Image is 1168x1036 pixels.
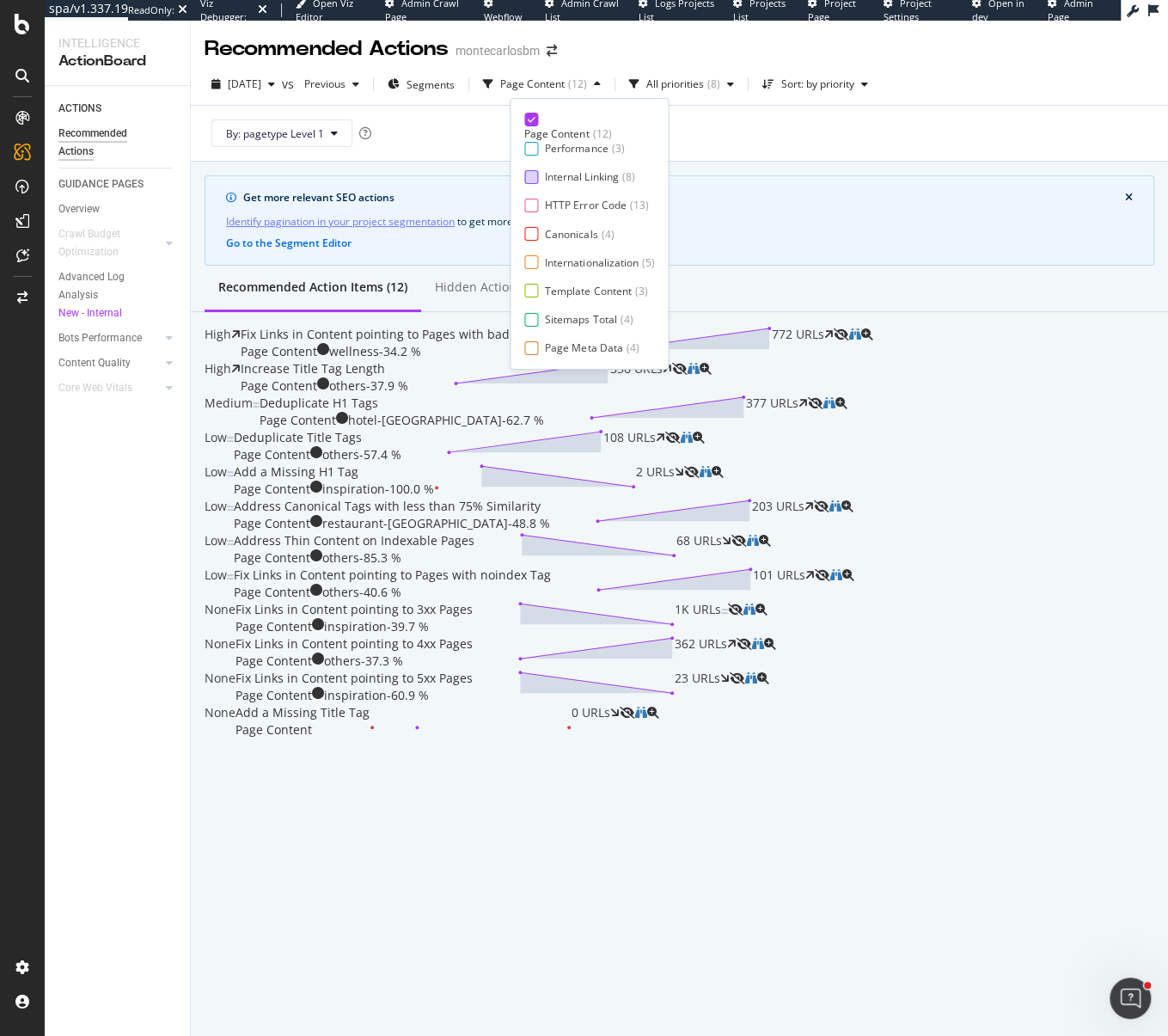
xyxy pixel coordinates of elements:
div: All priorities [646,79,704,89]
div: Page Content [234,549,310,567]
span: 203 URLs [752,498,804,532]
div: ActionBoard [58,52,176,71]
a: binoculars [747,532,759,549]
span: 108 URLs [603,429,656,463]
div: Recommended Action Items (12) [218,279,407,296]
a: binoculars [688,360,700,377]
div: ( 3 ) [634,284,647,298]
div: montecarlosbm [456,42,540,59]
div: GUIDANCE PAGES [58,175,144,193]
div: others - 37.3 % [324,653,403,670]
div: Recommended Actions [205,34,449,64]
span: 536 URLs [610,360,663,395]
div: Sitemaps Total [545,312,616,327]
div: Page Content [500,79,565,89]
div: Recommended Actions [58,125,162,161]
a: Advanced Log AnalysisNew - Internal [58,268,178,322]
span: vs [282,76,297,93]
button: By: pagetype Level 1 [211,120,352,147]
a: binoculars [743,601,755,617]
span: Low [205,429,227,445]
span: Low [205,463,227,480]
div: eye-slash [815,569,830,581]
div: info banner [205,175,1154,266]
div: magnifying-glass-plus [647,707,659,719]
div: Core Web Vitals [58,379,132,397]
div: Fix Links in Content pointing to Pages with noindex Tag [234,567,551,584]
div: binoculars [745,672,757,684]
div: eye-slash [808,397,823,409]
div: binoculars [681,432,693,444]
div: magnifying-glass-plus [700,363,712,375]
div: binoculars [635,707,647,719]
div: ( 3 ) [611,141,624,156]
div: magnifying-glass-plus [835,397,847,409]
span: High [205,326,231,342]
a: binoculars [829,498,841,514]
div: binoculars [688,363,700,375]
div: inspiration - 100.0 % [322,481,434,498]
div: eye-slash [814,500,829,512]
a: binoculars [823,395,835,411]
div: arrow-right-arrow-left [547,45,557,57]
div: magnifying-glass-plus [759,535,771,547]
div: ( 12 ) [568,79,587,89]
button: Previous [297,70,366,98]
a: binoculars [752,635,764,652]
button: close banner [1121,188,1137,207]
div: eye-slash [684,466,700,478]
span: Previous [297,77,346,91]
span: 68 URLs [676,532,722,567]
div: ACTIONS [58,100,101,118]
div: Hidden Action Items (0) [435,279,569,296]
div: others - 37.9 % [329,377,408,395]
div: Deduplicate Title Tags [234,429,362,446]
a: GUIDANCE PAGES [58,175,178,193]
div: Page Content [235,721,312,739]
a: Bots Performance [58,329,161,347]
div: hotel-[GEOGRAPHIC_DATA] - 62.7 % [348,412,544,429]
span: Low [205,498,227,514]
div: others - 40.6 % [322,584,401,601]
div: Add a Missing H1 Tag [234,463,358,481]
button: [DATE] [205,70,282,98]
div: Page Content [241,377,317,395]
span: 101 URLs [753,567,805,601]
span: Segments [407,77,455,92]
div: to get more relevant recommendations . [226,212,1133,230]
div: Intelligence [58,34,176,52]
div: Fix Links in Content pointing to 3xx Pages [235,601,473,618]
div: eye-slash [730,672,745,684]
a: binoculars [849,326,861,342]
div: magnifying-glass-plus [841,500,853,512]
div: Fix Links in Content pointing to 4xx Pages [235,635,473,653]
span: None [205,635,235,670]
a: Overview [58,200,178,218]
div: Page Content [524,126,589,141]
div: magnifying-glass-plus [861,328,873,340]
span: None [205,601,235,635]
div: Page Content [235,653,312,670]
div: inspiration - 60.9 % [324,687,429,704]
a: binoculars [700,463,712,480]
div: Bots Performance [58,329,142,347]
button: All priorities(8) [622,70,741,98]
a: Core Web Vitals [58,379,161,397]
img: Equal [227,540,234,545]
div: ( 4 ) [620,312,633,327]
div: Internationalization [545,255,638,270]
div: eye-slash [834,328,849,340]
div: Page Content [235,618,312,635]
div: Page Content [241,343,317,360]
span: 362 URLs [675,635,727,670]
span: 1K URLs [675,601,721,635]
div: Page Content [234,584,310,601]
div: magnifying-glass-plus [712,466,724,478]
div: Fix Links in Content pointing to Pages with bad Canonical [241,326,570,343]
span: Webflow [484,10,523,23]
div: Sort: by priority [781,79,854,89]
div: ( 5 ) [641,255,654,270]
span: Low [205,567,227,583]
span: High [205,360,231,377]
a: Identify pagination in your project segmentation [226,212,455,230]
